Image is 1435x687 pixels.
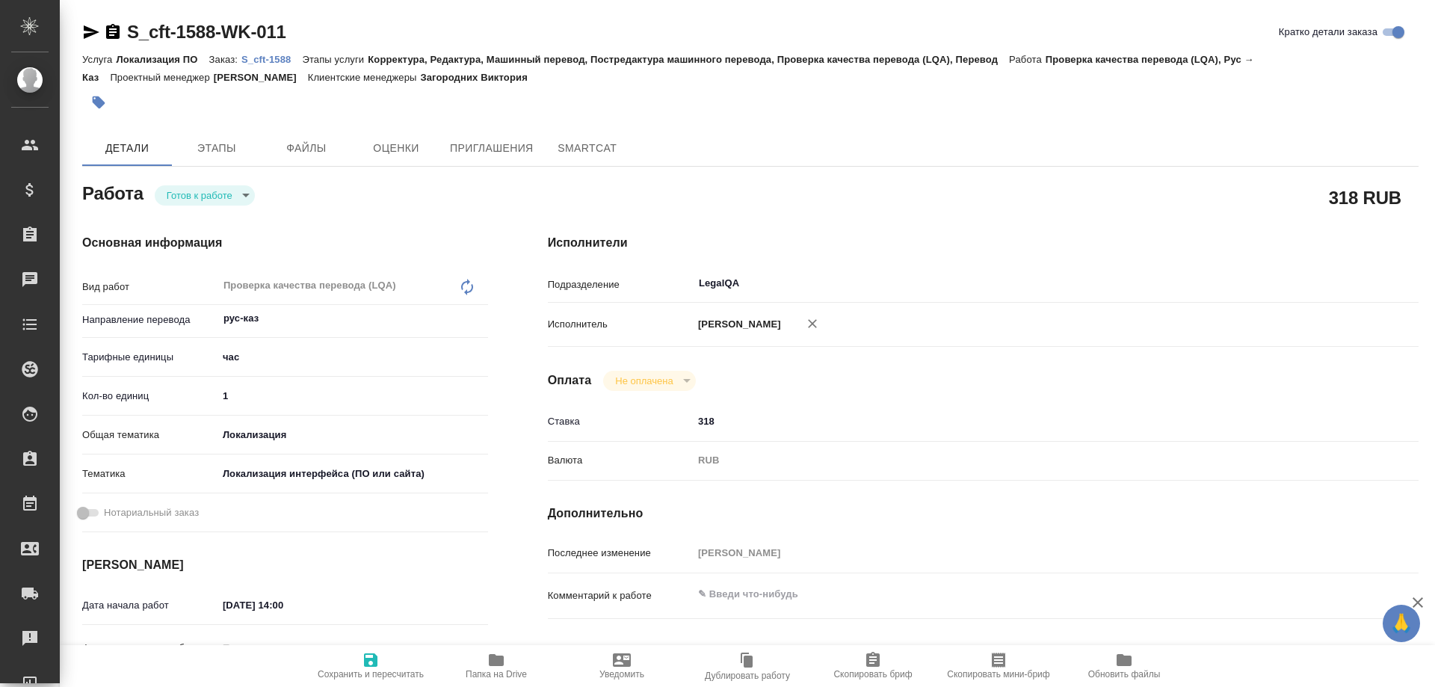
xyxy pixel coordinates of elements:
[810,645,936,687] button: Скопировать бриф
[368,54,1009,65] p: Корректура, Редактура, Машинный перевод, Постредактура машинного перевода, Проверка качества пере...
[162,189,237,202] button: Готов к работе
[552,139,623,158] span: SmartCat
[82,428,217,443] p: Общая тематика
[360,139,432,158] span: Оценки
[82,389,217,404] p: Кол-во единиц
[693,410,1346,432] input: ✎ Введи что-нибудь
[217,385,488,407] input: ✎ Введи что-нибудь
[611,375,677,387] button: Не оплачена
[127,22,286,42] a: S_cft-1588-WK-011
[214,72,308,83] p: [PERSON_NAME]
[1338,282,1341,285] button: Open
[548,546,693,561] p: Последнее изменение
[308,645,433,687] button: Сохранить и пересчитать
[693,542,1346,564] input: Пустое поле
[548,277,693,292] p: Подразделение
[82,179,143,206] h2: Работа
[1088,669,1161,680] span: Обновить файлы
[1009,54,1046,65] p: Работа
[308,72,421,83] p: Клиентские менеджеры
[82,54,116,65] p: Услуга
[302,54,368,65] p: Этапы услуги
[1329,185,1401,210] h2: 318 RUB
[548,414,693,429] p: Ставка
[548,372,592,389] h4: Оплата
[217,422,488,448] div: Локализация
[82,234,488,252] h4: Основная информация
[548,234,1419,252] h4: Исполнители
[450,139,534,158] span: Приглашения
[685,645,810,687] button: Дублировать работу
[217,594,348,616] input: ✎ Введи что-нибудь
[693,448,1346,473] div: RUB
[1061,645,1187,687] button: Обновить файлы
[217,345,488,370] div: час
[603,371,695,391] div: Готов к работе
[548,588,693,603] p: Комментарий к работе
[936,645,1061,687] button: Скопировать мини-бриф
[559,645,685,687] button: Уведомить
[155,185,255,206] div: Готов к работе
[693,639,1346,665] textarea: /Clients/cft/Orders/S_cft-1588/LQA/S_cft-1588-WK-011
[82,466,217,481] p: Тематика
[241,52,302,65] a: S_cft-1588
[241,54,302,65] p: S_cft-1588
[599,669,644,680] span: Уведомить
[209,54,241,65] p: Заказ:
[480,317,483,320] button: Open
[82,280,217,295] p: Вид работ
[82,23,100,41] button: Скопировать ссылку для ЯМессенджера
[82,598,217,613] p: Дата начала работ
[271,139,342,158] span: Файлы
[420,72,538,83] p: Загородних Виктория
[104,505,199,520] span: Нотариальный заказ
[548,505,1419,523] h4: Дополнительно
[548,317,693,332] p: Исполнитель
[110,72,213,83] p: Проектный менеджер
[466,669,527,680] span: Папка на Drive
[82,641,217,656] p: Факт. дата начала работ
[116,54,209,65] p: Локализация ПО
[82,556,488,574] h4: [PERSON_NAME]
[796,307,829,340] button: Удалить исполнителя
[91,139,163,158] span: Детали
[104,23,122,41] button: Скопировать ссылку
[693,317,781,332] p: [PERSON_NAME]
[1383,605,1420,642] button: 🙏
[548,453,693,468] p: Валюта
[181,139,253,158] span: Этапы
[318,669,424,680] span: Сохранить и пересчитать
[82,312,217,327] p: Направление перевода
[833,669,912,680] span: Скопировать бриф
[217,461,488,487] div: Локализация интерфейса (ПО или сайта)
[433,645,559,687] button: Папка на Drive
[947,669,1049,680] span: Скопировать мини-бриф
[1279,25,1377,40] span: Кратко детали заказа
[1389,608,1414,639] span: 🙏
[705,671,790,681] span: Дублировать работу
[217,637,348,659] input: Пустое поле
[82,350,217,365] p: Тарифные единицы
[82,86,115,119] button: Добавить тэг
